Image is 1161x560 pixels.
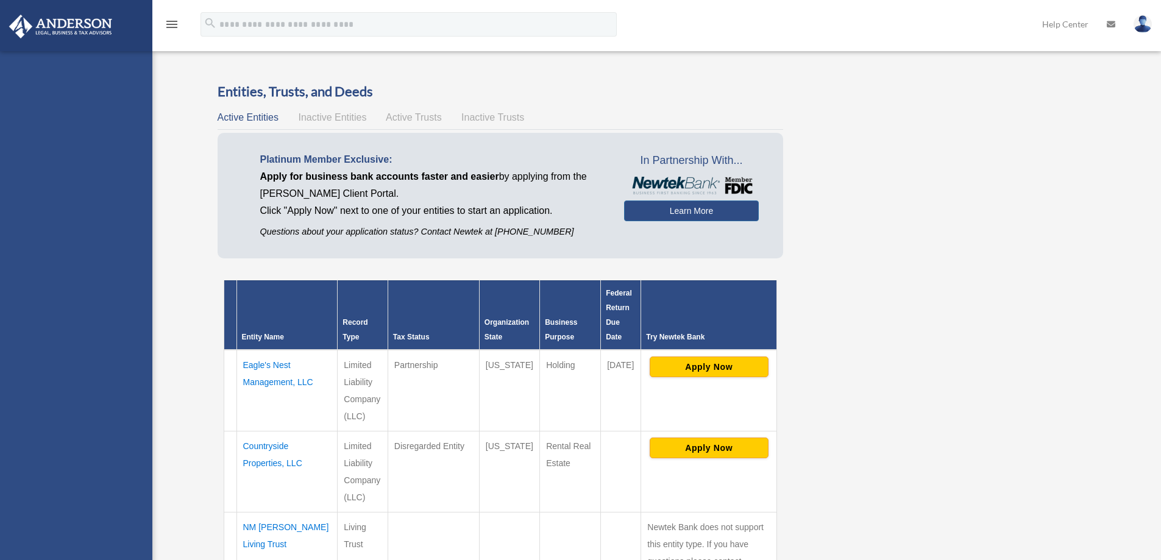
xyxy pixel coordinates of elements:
span: Active Entities [218,112,279,122]
p: Platinum Member Exclusive: [260,151,606,168]
td: Partnership [388,350,479,431]
td: Holding [540,350,601,431]
th: Organization State [479,280,539,350]
p: by applying from the [PERSON_NAME] Client Portal. [260,168,606,202]
td: [US_STATE] [479,350,539,431]
img: Anderson Advisors Platinum Portal [5,15,116,38]
span: Apply for business bank accounts faster and easier [260,171,499,182]
th: Record Type [338,280,388,350]
td: [US_STATE] [479,431,539,512]
td: Limited Liability Company (LLC) [338,431,388,512]
button: Apply Now [650,438,769,458]
h3: Entities, Trusts, and Deeds [218,82,784,101]
a: menu [165,21,179,32]
p: Questions about your application status? Contact Newtek at [PHONE_NUMBER] [260,224,606,239]
td: Limited Liability Company (LLC) [338,350,388,431]
img: User Pic [1134,15,1152,33]
span: Inactive Entities [298,112,366,122]
td: Countryside Properties, LLC [236,431,338,512]
td: [DATE] [601,350,641,431]
td: Eagle's Nest Management, LLC [236,350,338,431]
td: Disregarded Entity [388,431,479,512]
span: Active Trusts [386,112,442,122]
th: Entity Name [236,280,338,350]
i: search [204,16,217,30]
th: Federal Return Due Date [601,280,641,350]
span: In Partnership With... [624,151,759,171]
span: Inactive Trusts [461,112,524,122]
th: Business Purpose [540,280,601,350]
a: Learn More [624,200,759,221]
i: menu [165,17,179,32]
td: Rental Real Estate [540,431,601,512]
div: Try Newtek Bank [646,330,772,344]
button: Apply Now [650,356,769,377]
img: NewtekBankLogoSM.png [630,177,753,195]
th: Tax Status [388,280,479,350]
p: Click "Apply Now" next to one of your entities to start an application. [260,202,606,219]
